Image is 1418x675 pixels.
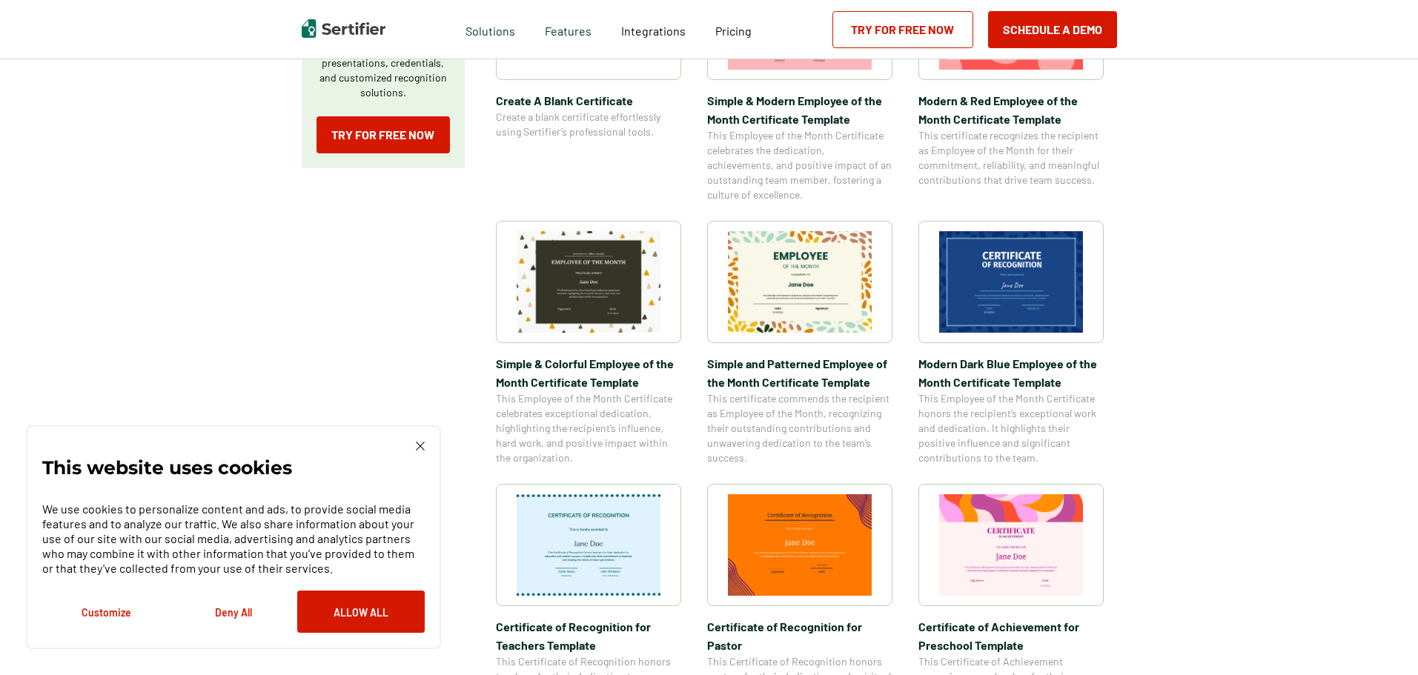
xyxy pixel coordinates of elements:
span: Pricing [715,24,752,38]
a: Try for Free Now [832,11,973,48]
img: Modern Dark Blue Employee of the Month Certificate Template [939,231,1083,333]
span: Certificate of Recognition for Pastor [707,617,892,654]
button: Deny All [170,591,297,633]
img: Certificate of Recognition for Teachers Template [517,494,660,596]
a: Simple & Colorful Employee of the Month Certificate TemplateSimple & Colorful Employee of the Mon... [496,221,681,465]
a: Pricing [715,20,752,39]
span: Modern Dark Blue Employee of the Month Certificate Template [918,354,1104,391]
span: Modern & Red Employee of the Month Certificate Template [918,91,1104,128]
p: We use cookies to personalize content and ads, to provide social media features and to analyze ou... [42,502,425,576]
span: This Employee of the Month Certificate celebrates the dedication, achievements, and positive impa... [707,128,892,202]
img: Sertifier | Digital Credentialing Platform [302,19,385,38]
a: Modern Dark Blue Employee of the Month Certificate TemplateModern Dark Blue Employee of the Month... [918,221,1104,465]
span: Simple & Modern Employee of the Month Certificate Template [707,91,892,128]
button: Customize [42,591,170,633]
p: This website uses cookies [42,460,292,475]
img: Certificate of Recognition for Pastor [728,494,872,596]
span: This certificate recognizes the recipient as Employee of the Month for their commitment, reliabil... [918,128,1104,187]
button: Allow All [297,591,425,633]
button: Schedule a Demo [988,11,1117,48]
span: This Employee of the Month Certificate celebrates exceptional dedication, highlighting the recipi... [496,391,681,465]
img: Simple & Colorful Employee of the Month Certificate Template [517,231,660,333]
span: Solutions [466,20,515,39]
span: This certificate commends the recipient as Employee of the Month, recognizing their outstanding c... [707,391,892,465]
span: Features [545,20,592,39]
a: Integrations [621,20,686,39]
span: Certificate of Achievement for Preschool Template [918,617,1104,654]
span: Certificate of Recognition for Teachers Template [496,617,681,654]
span: Simple and Patterned Employee of the Month Certificate Template [707,354,892,391]
img: Certificate of Achievement for Preschool Template [939,494,1083,596]
img: Simple and Patterned Employee of the Month Certificate Template [728,231,872,333]
p: Create a blank certificate with Sertifier for professional presentations, credentials, and custom... [317,26,450,100]
a: Try for Free Now [317,116,450,153]
span: Create a blank certificate effortlessly using Sertifier’s professional tools. [496,110,681,139]
iframe: Chat Widget [1344,604,1418,675]
span: This Employee of the Month Certificate honors the recipient’s exceptional work and dedication. It... [918,391,1104,465]
span: Integrations [621,24,686,38]
span: Create A Blank Certificate [496,91,681,110]
a: Simple and Patterned Employee of the Month Certificate TemplateSimple and Patterned Employee of t... [707,221,892,465]
span: Simple & Colorful Employee of the Month Certificate Template [496,354,681,391]
img: Cookie Popup Close [416,442,425,450]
